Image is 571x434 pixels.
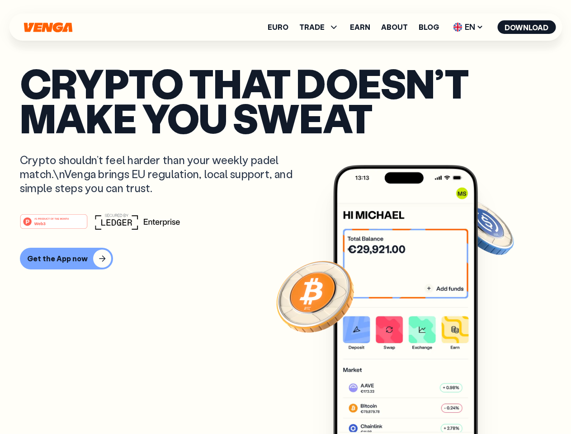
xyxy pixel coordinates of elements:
a: Earn [350,24,370,31]
span: EN [450,20,486,34]
a: Blog [419,24,439,31]
a: About [381,24,408,31]
a: Euro [268,24,288,31]
p: Crypto that doesn’t make you sweat [20,66,551,135]
img: Bitcoin [274,255,356,337]
div: Get the App now [27,254,88,263]
span: TRADE [299,22,339,33]
tspan: Web3 [34,221,46,226]
span: TRADE [299,24,325,31]
tspan: #1 PRODUCT OF THE MONTH [34,217,69,220]
button: Get the App now [20,248,113,269]
button: Download [497,20,556,34]
a: Get the App now [20,248,551,269]
a: #1 PRODUCT OF THE MONTHWeb3 [20,219,88,231]
p: Crypto shouldn’t feel harder than your weekly padel match.\nVenga brings EU regulation, local sup... [20,153,306,195]
img: flag-uk [453,23,462,32]
img: USDC coin [451,194,516,259]
svg: Home [23,22,73,33]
